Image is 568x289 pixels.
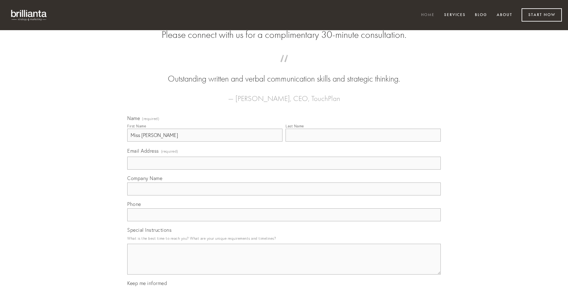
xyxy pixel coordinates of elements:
[6,6,52,24] img: brillianta - research, strategy, marketing
[137,61,431,85] blockquote: Outstanding written and verbal communication skills and strategic thinking.
[127,227,172,233] span: Special Instructions
[127,234,441,243] p: What is the best time to reach you? What are your unique requirements and timelines?
[471,10,491,20] a: Blog
[137,85,431,105] figcaption: — [PERSON_NAME], CEO, TouchPlan
[127,148,159,154] span: Email Address
[127,124,146,128] div: First Name
[417,10,439,20] a: Home
[493,10,516,20] a: About
[137,61,431,73] span: “
[161,147,178,155] span: (required)
[522,8,562,22] a: Start Now
[127,280,167,286] span: Keep me informed
[127,115,140,121] span: Name
[127,29,441,41] h2: Please connect with us for a complimentary 30-minute consultation.
[440,10,470,20] a: Services
[286,124,304,128] div: Last Name
[127,201,141,207] span: Phone
[142,117,159,121] span: (required)
[127,175,162,181] span: Company Name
